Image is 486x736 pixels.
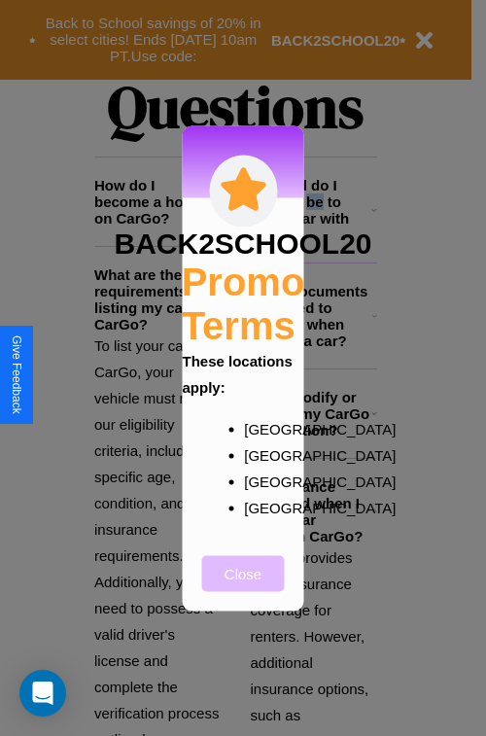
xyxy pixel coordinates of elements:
[10,335,23,414] div: Give Feedback
[244,441,281,468] p: [GEOGRAPHIC_DATA]
[182,260,305,347] h2: Promo Terms
[244,415,281,441] p: [GEOGRAPHIC_DATA]
[244,468,281,494] p: [GEOGRAPHIC_DATA]
[19,670,66,717] div: Open Intercom Messenger
[114,227,371,260] h3: BACK2SCHOOL20
[183,352,293,395] b: These locations apply:
[202,555,285,591] button: Close
[244,494,281,520] p: [GEOGRAPHIC_DATA]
